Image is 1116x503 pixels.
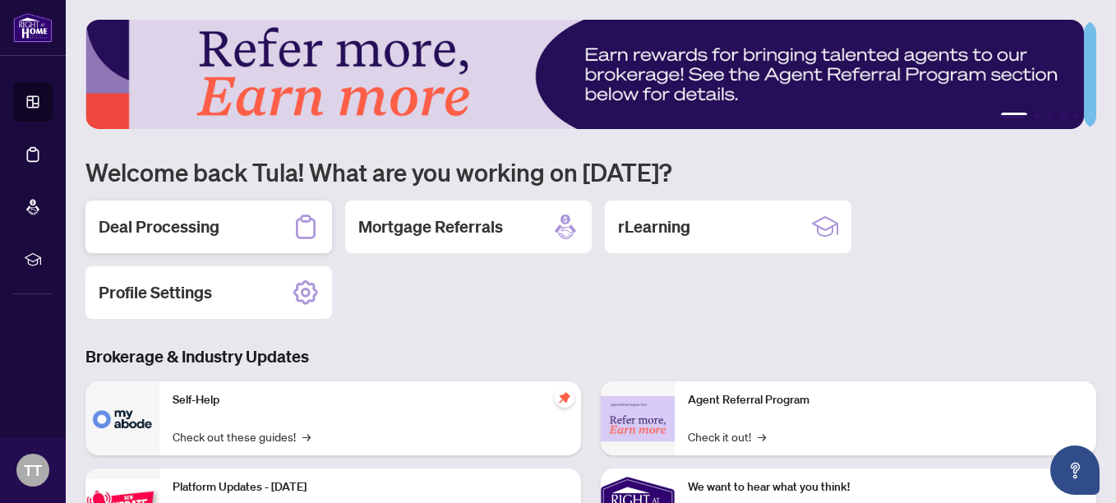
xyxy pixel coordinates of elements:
img: Self-Help [85,381,159,455]
button: 1 [1001,113,1027,119]
button: 4 [1060,113,1067,119]
img: Slide 0 [85,20,1084,129]
span: → [758,427,766,445]
a: Check out these guides!→ [173,427,311,445]
p: We want to hear what you think! [688,478,1083,496]
span: pushpin [555,388,574,408]
h2: Profile Settings [99,281,212,304]
p: Agent Referral Program [688,391,1083,409]
p: Self-Help [173,391,568,409]
h3: Brokerage & Industry Updates [85,345,1096,368]
a: Check it out!→ [688,427,766,445]
h1: Welcome back Tula! What are you working on [DATE]? [85,156,1096,187]
h2: rLearning [618,215,690,238]
button: 3 [1047,113,1054,119]
img: Agent Referral Program [601,396,675,441]
img: logo [13,12,53,43]
h2: Deal Processing [99,215,219,238]
button: 5 [1073,113,1080,119]
span: → [302,427,311,445]
h2: Mortgage Referrals [358,215,503,238]
button: 2 [1034,113,1040,119]
button: Open asap [1050,445,1100,495]
span: TT [24,459,42,482]
p: Platform Updates - [DATE] [173,478,568,496]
